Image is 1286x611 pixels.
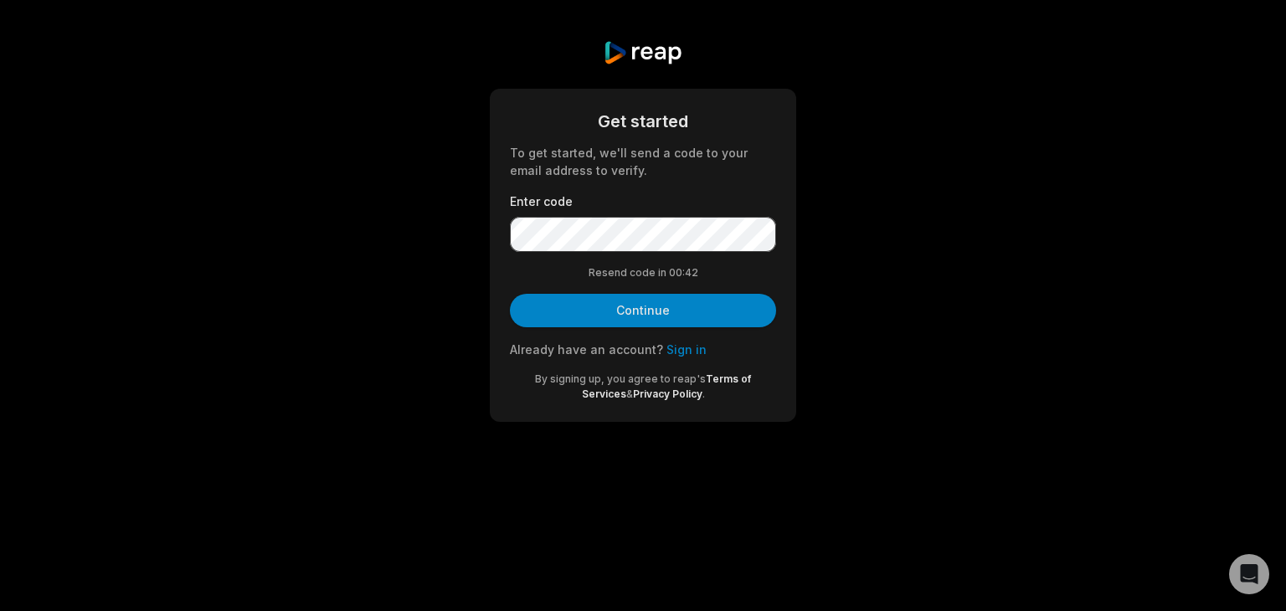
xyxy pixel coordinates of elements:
[510,294,776,327] button: Continue
[510,144,776,179] div: To get started, we'll send a code to your email address to verify.
[510,109,776,134] div: Get started
[582,372,752,400] a: Terms of Services
[510,193,776,210] label: Enter code
[633,388,702,400] a: Privacy Policy
[666,342,707,357] a: Sign in
[510,342,663,357] span: Already have an account?
[702,388,705,400] span: .
[1229,554,1269,594] div: Open Intercom Messenger
[510,265,776,280] div: Resend code in 00:
[626,388,633,400] span: &
[685,265,698,280] span: 42
[535,372,706,385] span: By signing up, you agree to reap's
[603,40,682,65] img: reap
